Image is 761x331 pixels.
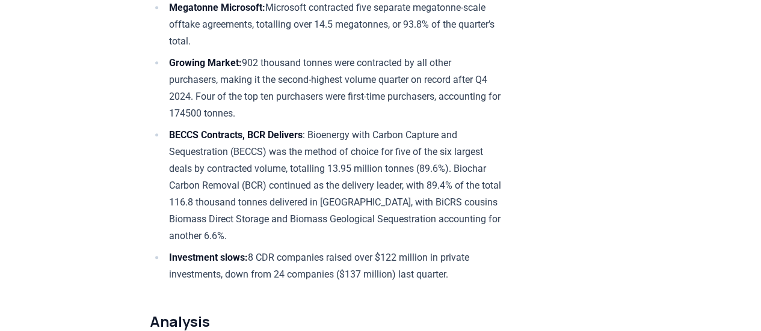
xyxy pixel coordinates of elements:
[150,312,502,331] h2: Analysis
[165,249,502,283] li: 8 CDR companies raised over $122 million in private investments, down from 24 companies ($137 mil...
[169,252,248,263] strong: Investment slows:
[169,2,265,13] strong: Megatonne Microsoft:
[169,57,242,68] strong: Growing Market:
[165,127,502,244] li: : Bioenergy with Carbon Capture and Sequestration (BECCS) was the method of choice for five of th...
[165,55,502,122] li: 902 thousand tonnes were contracted by all other purchasers, making it the second-highest volume ...
[169,129,303,141] strong: BECCS Contracts, BCR Delivers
